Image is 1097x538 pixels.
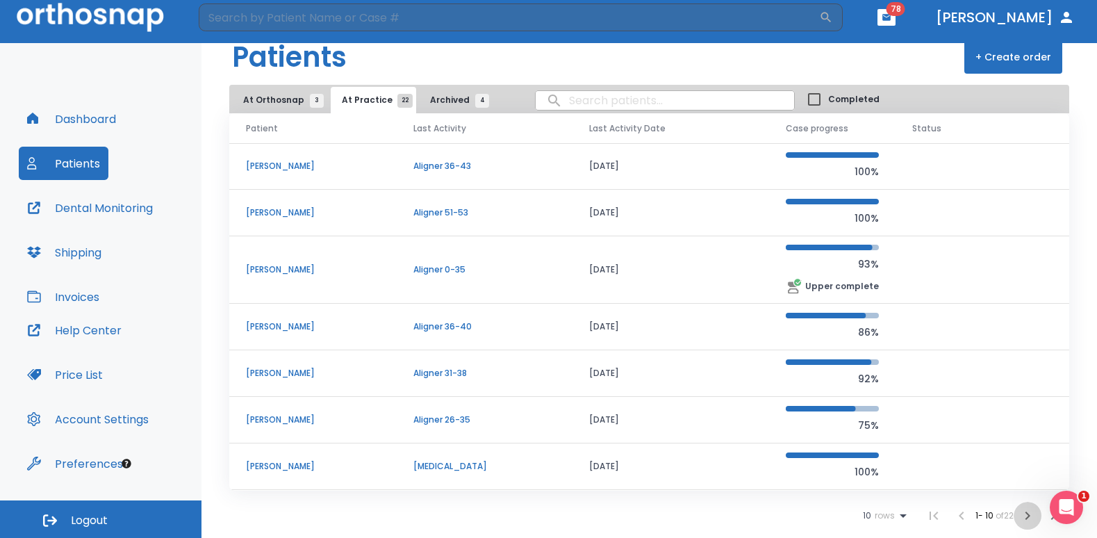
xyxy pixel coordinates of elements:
[246,367,380,380] p: [PERSON_NAME]
[413,460,556,473] p: [MEDICAL_DATA]
[886,2,905,16] span: 78
[572,443,769,490] td: [DATE]
[246,320,380,333] p: [PERSON_NAME]
[786,324,879,341] p: 86%
[19,402,157,436] button: Account Settings
[246,414,380,426] p: [PERSON_NAME]
[572,350,769,397] td: [DATE]
[572,304,769,350] td: [DATE]
[786,163,879,180] p: 100%
[786,122,848,135] span: Case progress
[246,263,380,276] p: [PERSON_NAME]
[342,94,405,106] span: At Practice
[964,40,1062,74] button: + Create order
[17,3,164,31] img: Orthosnap
[996,510,1014,521] span: of 22
[232,36,347,78] h1: Patients
[975,510,996,521] span: 1 - 10
[19,147,108,180] button: Patients
[19,447,131,480] button: Preferences
[19,191,161,225] button: Dental Monitoring
[246,460,380,473] p: [PERSON_NAME]
[310,94,324,108] span: 3
[863,511,871,521] span: 10
[397,94,413,108] span: 22
[199,3,819,31] input: Search by Patient Name or Case #
[413,160,556,172] p: Aligner 36-43
[1050,491,1083,524] iframe: Intercom live chat
[413,320,556,333] p: Aligner 36-40
[413,206,556,219] p: Aligner 51-53
[430,94,482,106] span: Archived
[786,256,879,272] p: 93%
[475,94,489,108] span: 4
[572,190,769,236] td: [DATE]
[786,370,879,387] p: 92%
[930,5,1080,30] button: [PERSON_NAME]
[19,280,108,313] button: Invoices
[828,93,880,106] span: Completed
[19,102,124,136] button: Dashboard
[19,313,130,347] button: Help Center
[246,206,380,219] p: [PERSON_NAME]
[243,94,317,106] span: At Orthosnap
[572,236,769,304] td: [DATE]
[786,464,879,480] p: 100%
[246,160,380,172] p: [PERSON_NAME]
[805,280,879,293] p: Upper complete
[536,87,794,114] input: search
[1078,491,1089,502] span: 1
[413,263,556,276] p: Aligner 0-35
[413,414,556,426] p: Aligner 26-35
[786,210,879,227] p: 100%
[589,122,666,135] span: Last Activity Date
[912,122,941,135] span: Status
[786,417,879,434] p: 75%
[19,236,110,269] button: Shipping
[246,122,278,135] span: Patient
[572,143,769,190] td: [DATE]
[19,358,111,391] button: Price List
[413,122,466,135] span: Last Activity
[871,511,895,521] span: rows
[232,87,496,113] div: tabs
[71,513,108,528] span: Logout
[413,367,556,380] p: Aligner 31-38
[120,457,133,470] div: Tooltip anchor
[572,397,769,443] td: [DATE]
